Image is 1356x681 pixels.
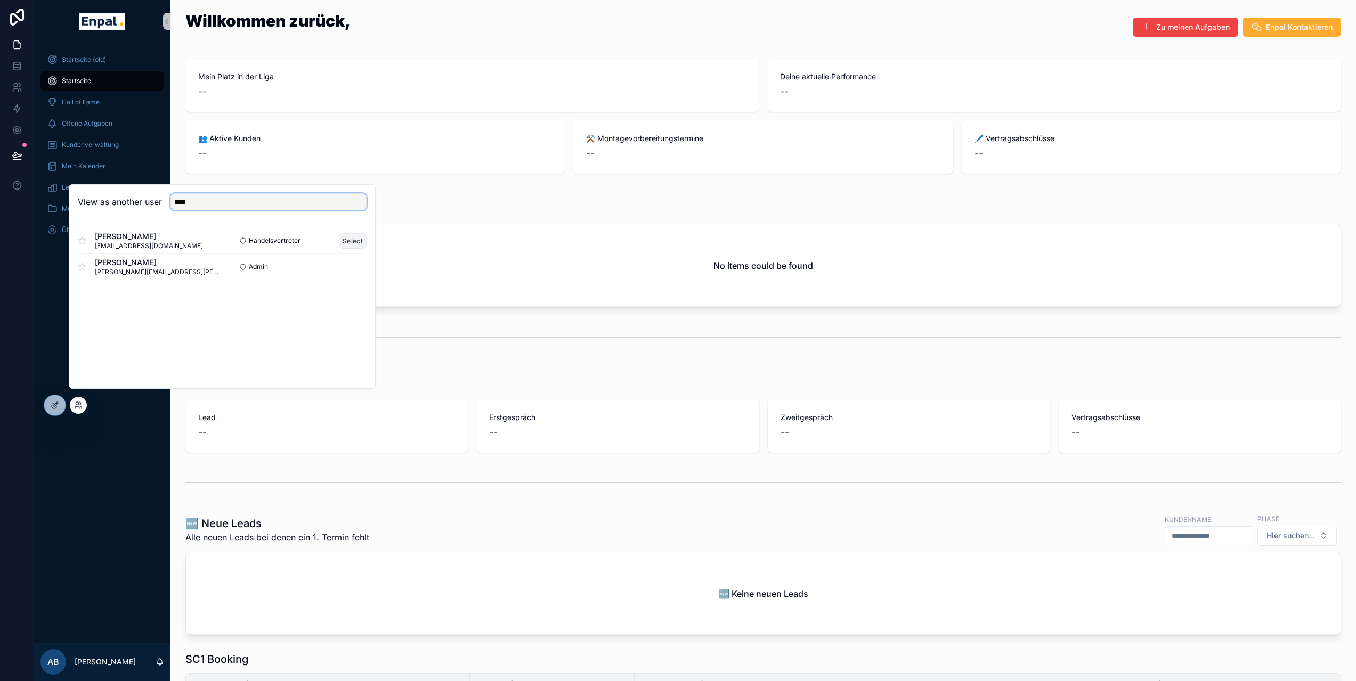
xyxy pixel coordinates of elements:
[198,425,207,440] span: --
[40,50,164,69] a: Startseite (old)
[62,162,105,170] span: Mein Kalender
[75,657,136,667] p: [PERSON_NAME]
[62,204,121,213] span: Muster-Dokumente
[62,119,112,128] span: Offene Aufgaben
[95,268,222,276] span: [PERSON_NAME][EMAIL_ADDRESS][PERSON_NAME][DOMAIN_NAME]
[40,157,164,176] a: Mein Kalender
[95,257,222,268] span: [PERSON_NAME]
[40,114,164,133] a: Offene Aufgaben
[62,55,106,64] span: Startseite (old)
[62,183,102,192] span: Lead anlegen
[62,98,100,106] span: Hall of Fame
[586,133,940,144] span: ⚒️ Montagevorbereitungstermine
[198,84,207,99] span: --
[719,587,808,600] h2: 🆕 Keine neuen Leads
[1165,514,1211,524] label: Kundenname
[1156,22,1230,32] span: Zu meinen Aufgaben
[95,231,203,242] span: [PERSON_NAME]
[78,195,162,208] h2: View as another user
[34,43,170,253] div: scrollable content
[1257,526,1337,546] button: Select Button
[1266,22,1333,32] span: Enpal Kontaktieren
[185,531,369,544] span: Alle neuen Leads bei denen ein 1. Termin fehlt
[586,146,595,161] span: --
[198,71,746,82] span: Mein Platz in der Liga
[185,13,351,29] h1: Willkommen zurück,
[1243,18,1341,37] button: Enpal Kontaktieren
[40,71,164,91] a: Startseite
[489,412,746,423] span: Erstgespräch
[1257,514,1279,523] label: Phase
[339,233,367,249] button: Select
[185,652,248,667] h1: SC1 Booking
[1133,18,1238,37] button: Zu meinen Aufgaben
[781,425,789,440] span: --
[62,226,93,234] span: Über mich
[780,71,1328,82] span: Deine aktuelle Performance
[1071,412,1328,423] span: Vertragsabschlüsse
[198,133,552,144] span: 👥 Aktive Kunden
[40,178,164,197] a: Lead anlegen
[79,13,125,30] img: App logo
[62,77,91,85] span: Startseite
[95,242,203,250] span: [EMAIL_ADDRESS][DOMAIN_NAME]
[47,655,59,668] span: AB
[198,412,455,423] span: Lead
[975,133,1328,144] span: 🖊️ Vertragsabschlüsse
[198,146,207,161] span: --
[713,259,813,272] h2: No items could be found
[40,135,164,154] a: Kundenverwaltung
[40,199,164,218] a: Muster-Dokumente
[249,236,301,245] span: Handelsvertreter
[249,262,268,271] span: Admin
[62,141,119,149] span: Kundenverwaltung
[780,84,789,99] span: --
[489,425,498,440] span: --
[40,93,164,112] a: Hall of Fame
[975,146,983,161] span: --
[1266,530,1315,541] span: Hier suchen...
[40,220,164,240] a: Über mich
[185,516,369,531] h1: 🆕 Neue Leads
[781,412,1037,423] span: Zweitgespräch
[1071,425,1080,440] span: --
